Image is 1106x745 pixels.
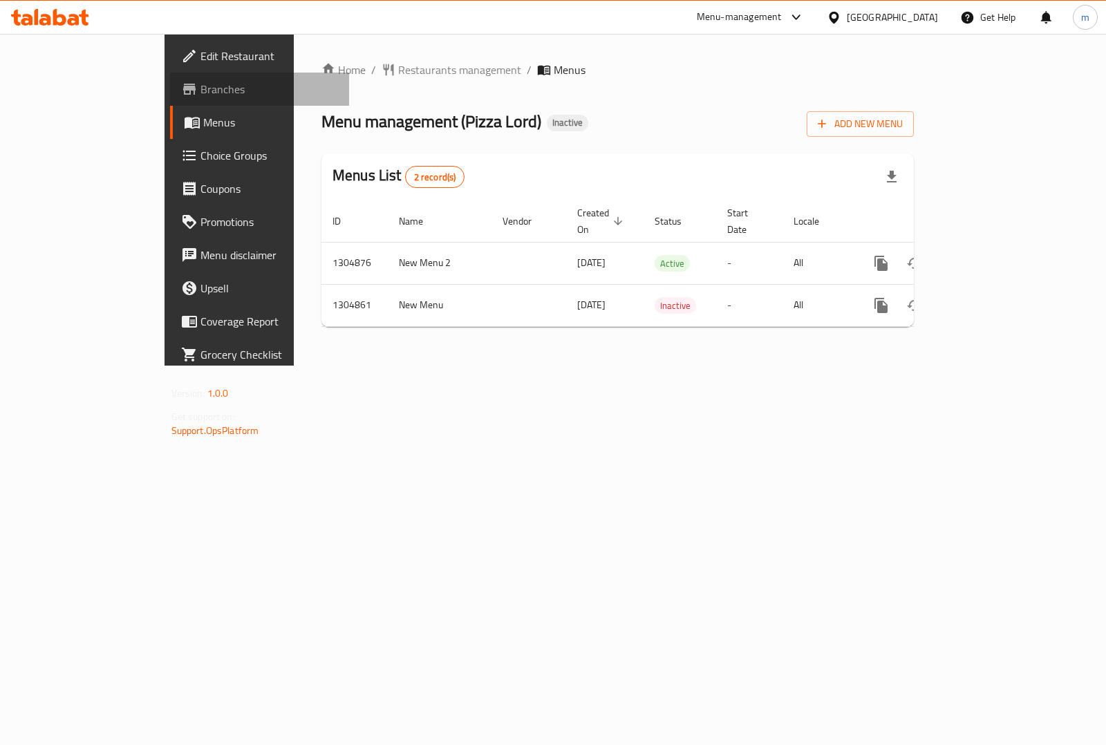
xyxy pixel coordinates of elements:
[655,256,690,272] span: Active
[399,213,441,229] span: Name
[200,147,338,164] span: Choice Groups
[898,247,931,280] button: Change Status
[200,180,338,197] span: Coupons
[655,298,696,314] span: Inactive
[405,166,465,188] div: Total records count
[200,81,338,97] span: Branches
[200,214,338,230] span: Promotions
[200,346,338,363] span: Grocery Checklist
[794,213,837,229] span: Locale
[865,289,898,322] button: more
[170,238,349,272] a: Menu disclaimer
[398,62,521,78] span: Restaurants management
[782,242,854,284] td: All
[321,106,541,137] span: Menu management ( Pizza Lord )
[170,272,349,305] a: Upsell
[577,296,606,314] span: [DATE]
[170,172,349,205] a: Coupons
[577,205,627,238] span: Created On
[332,213,359,229] span: ID
[655,213,700,229] span: Status
[655,255,690,272] div: Active
[547,117,588,129] span: Inactive
[503,213,550,229] span: Vendor
[170,39,349,73] a: Edit Restaurant
[200,247,338,263] span: Menu disclaimer
[170,205,349,238] a: Promotions
[170,338,349,371] a: Grocery Checklist
[406,171,465,184] span: 2 record(s)
[321,62,914,78] nav: breadcrumb
[207,384,229,402] span: 1.0.0
[527,62,532,78] li: /
[171,384,205,402] span: Version:
[547,115,588,131] div: Inactive
[171,422,259,440] a: Support.OpsPlatform
[170,73,349,106] a: Branches
[807,111,914,137] button: Add New Menu
[727,205,766,238] span: Start Date
[200,313,338,330] span: Coverage Report
[818,115,903,133] span: Add New Menu
[1081,10,1089,25] span: m
[854,200,1009,243] th: Actions
[170,305,349,338] a: Coverage Report
[321,200,1009,327] table: enhanced table
[898,289,931,322] button: Change Status
[716,284,782,326] td: -
[388,242,491,284] td: New Menu 2
[170,139,349,172] a: Choice Groups
[388,284,491,326] td: New Menu
[200,280,338,296] span: Upsell
[382,62,521,78] a: Restaurants management
[865,247,898,280] button: more
[782,284,854,326] td: All
[554,62,585,78] span: Menus
[875,160,908,194] div: Export file
[321,242,388,284] td: 1304876
[697,9,782,26] div: Menu-management
[200,48,338,64] span: Edit Restaurant
[321,284,388,326] td: 1304861
[332,165,465,188] h2: Menus List
[170,106,349,139] a: Menus
[655,297,696,314] div: Inactive
[577,254,606,272] span: [DATE]
[203,114,338,131] span: Menus
[171,408,235,426] span: Get support on:
[716,242,782,284] td: -
[847,10,938,25] div: [GEOGRAPHIC_DATA]
[371,62,376,78] li: /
